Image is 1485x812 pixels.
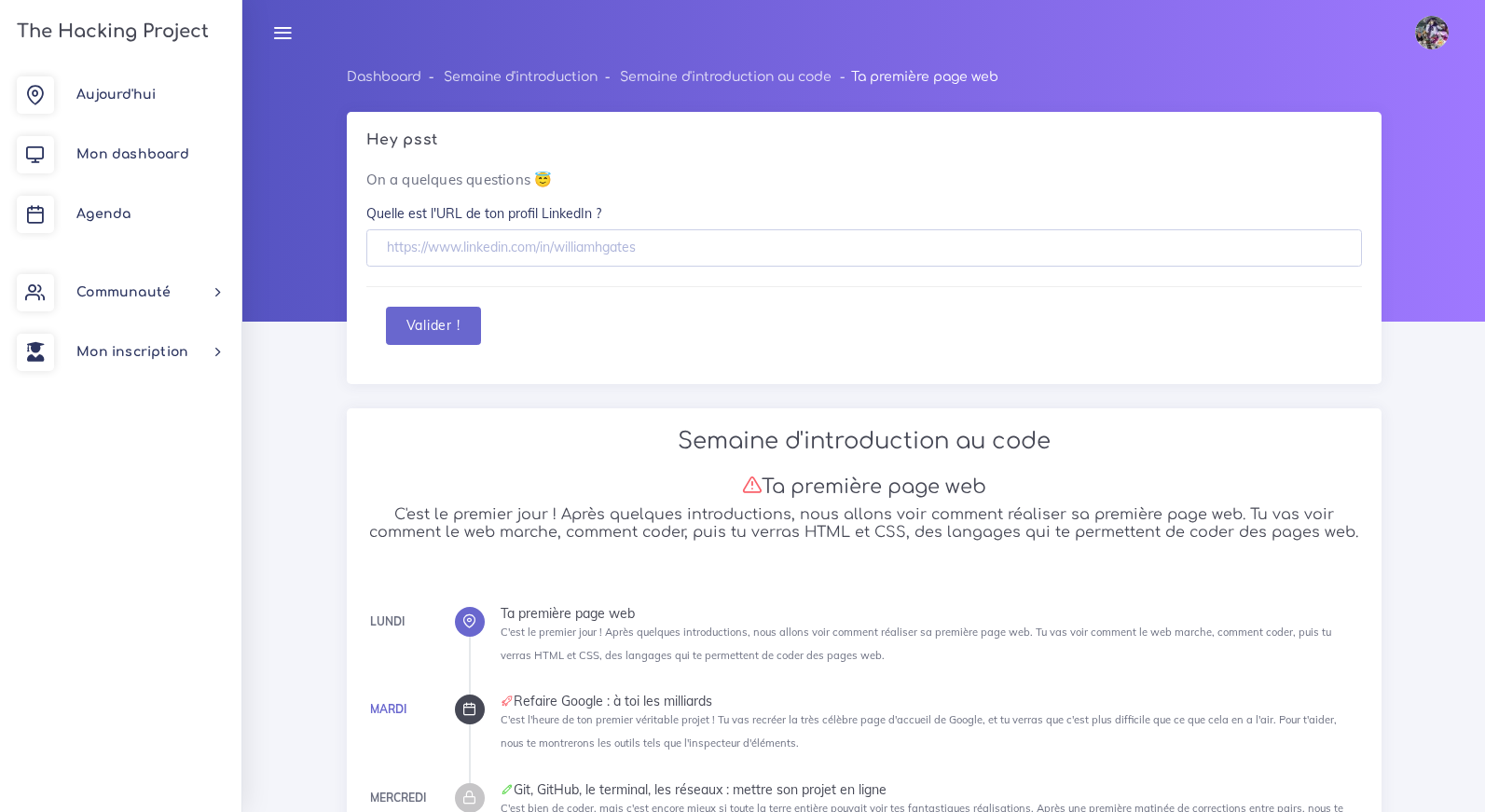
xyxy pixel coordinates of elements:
label: Quelle est l'URL de ton profil LinkedIn ? [366,204,601,223]
button: Valider ! [386,307,481,345]
div: Mercredi [370,788,426,808]
span: Communauté [76,285,171,299]
h5: Hey psst [366,131,1362,149]
a: Semaine d'introduction [444,70,598,84]
div: Ta première page web [501,607,1362,620]
img: eg54bupqcshyolnhdacp.jpg [1415,16,1449,49]
li: Ta première page web [832,65,997,89]
div: Refaire Google : à toi les milliards [501,695,1362,708]
span: Aujourd'hui [76,88,156,102]
span: Mon dashboard [76,147,189,161]
div: Lundi [370,612,405,632]
h3: Ta première page web [366,475,1362,499]
a: Mardi [370,702,406,716]
p: On a quelques questions 😇 [366,169,1362,191]
span: Agenda [76,207,131,221]
div: Git, GitHub, le terminal, les réseaux : mettre son projet en ligne [501,783,1362,796]
span: Mon inscription [76,345,188,359]
small: C'est l'heure de ton premier véritable projet ! Tu vas recréer la très célèbre page d'accueil de ... [501,713,1337,750]
a: Semaine d'introduction au code [620,70,832,84]
a: Dashboard [347,70,421,84]
h3: The Hacking Project [11,21,209,42]
input: https://www.linkedin.com/in/williamhgates [366,229,1362,268]
h5: C'est le premier jour ! Après quelques introductions, nous allons voir comment réaliser sa premiè... [366,506,1362,542]
h2: Semaine d'introduction au code [366,428,1362,455]
small: C'est le premier jour ! Après quelques introductions, nous allons voir comment réaliser sa premiè... [501,626,1331,662]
